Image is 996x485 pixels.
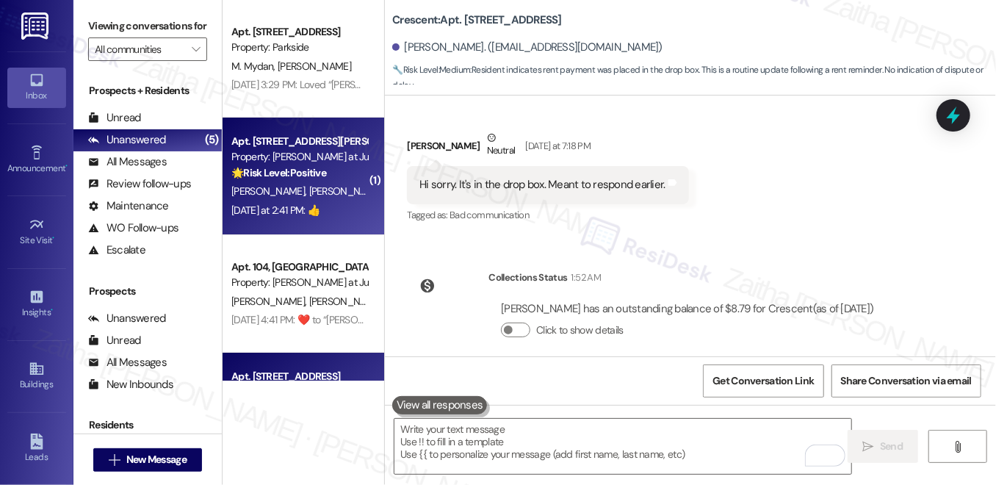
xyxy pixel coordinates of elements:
[392,12,562,28] b: Crescent: Apt. [STREET_ADDRESS]
[88,154,167,170] div: All Messages
[88,110,141,126] div: Unread
[392,64,470,76] strong: 🔧 Risk Level: Medium
[309,295,383,308] span: [PERSON_NAME]
[407,204,688,226] div: Tagged as:
[65,161,68,171] span: •
[522,138,591,154] div: [DATE] at 7:18 PM
[7,429,66,469] a: Leads
[394,419,851,474] textarea: To enrich screen reader interactions, please activate Accessibility in Grammarly extension settings
[21,12,51,40] img: ResiDesk Logo
[88,198,169,214] div: Maintenance
[73,417,222,433] div: Residents
[51,305,53,315] span: •
[88,15,207,37] label: Viewing conversations for
[231,40,367,55] div: Property: Parkside
[7,68,66,107] a: Inbox
[109,454,120,466] i: 
[7,212,66,252] a: Site Visit •
[88,311,166,326] div: Unanswered
[392,40,663,55] div: [PERSON_NAME]. ([EMAIL_ADDRESS][DOMAIN_NAME])
[231,295,309,308] span: [PERSON_NAME]
[192,43,200,55] i: 
[88,377,173,392] div: New Inbounds
[88,132,166,148] div: Unanswered
[231,184,309,198] span: [PERSON_NAME]
[231,24,367,40] div: Apt. [STREET_ADDRESS]
[952,441,963,453] i: 
[419,177,665,193] div: Hi sorry. It's in the drop box. Meant to respond earlier.
[703,364,823,398] button: Get Conversation Link
[73,83,222,98] div: Prospects + Residents
[201,129,223,151] div: (5)
[231,149,367,165] div: Property: [PERSON_NAME] at June Road
[712,373,814,389] span: Get Conversation Link
[231,259,367,275] div: Apt. 104, [GEOGRAPHIC_DATA][PERSON_NAME] at June Road 2
[88,176,191,192] div: Review follow-ups
[231,60,278,73] span: M. Mydan
[309,184,383,198] span: [PERSON_NAME]
[88,333,141,348] div: Unread
[488,270,567,285] div: Collections Status
[231,166,326,179] strong: 🌟 Risk Level: Positive
[93,448,202,472] button: New Message
[392,62,996,94] span: : Resident indicates rent payment was placed in the drop box. This is a routine update following ...
[88,220,178,236] div: WO Follow-ups
[536,323,623,338] label: Click to show details
[231,78,957,91] div: [DATE] 3:29 PM: Loved “[PERSON_NAME] (Parkside): Happy to help! I just got a response from the te...
[484,130,518,161] div: Neutral
[831,364,981,398] button: Share Conversation via email
[501,301,873,317] div: [PERSON_NAME] has an outstanding balance of $8.79 for Crescent (as of [DATE])
[231,134,367,149] div: Apt. [STREET_ADDRESS][PERSON_NAME] at June Road 2
[841,373,972,389] span: Share Conversation via email
[231,313,856,326] div: [DATE] 4:41 PM: ​❤️​ to “ [PERSON_NAME] ([PERSON_NAME] at June Road): You're welcome, [PERSON_NAM...
[407,130,688,166] div: [PERSON_NAME]
[88,242,145,258] div: Escalate
[95,37,184,61] input: All communities
[848,430,919,463] button: Send
[126,452,187,467] span: New Message
[231,204,320,217] div: [DATE] at 2:41 PM: 👍
[568,270,601,285] div: 1:52 AM
[53,233,55,243] span: •
[231,369,367,384] div: Apt. [STREET_ADDRESS]
[7,356,66,396] a: Buildings
[73,284,222,299] div: Prospects
[278,60,351,73] span: [PERSON_NAME]
[88,355,167,370] div: All Messages
[863,441,874,453] i: 
[880,439,903,454] span: Send
[7,284,66,324] a: Insights •
[231,275,367,290] div: Property: [PERSON_NAME] at June Road
[450,209,529,221] span: Bad communication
